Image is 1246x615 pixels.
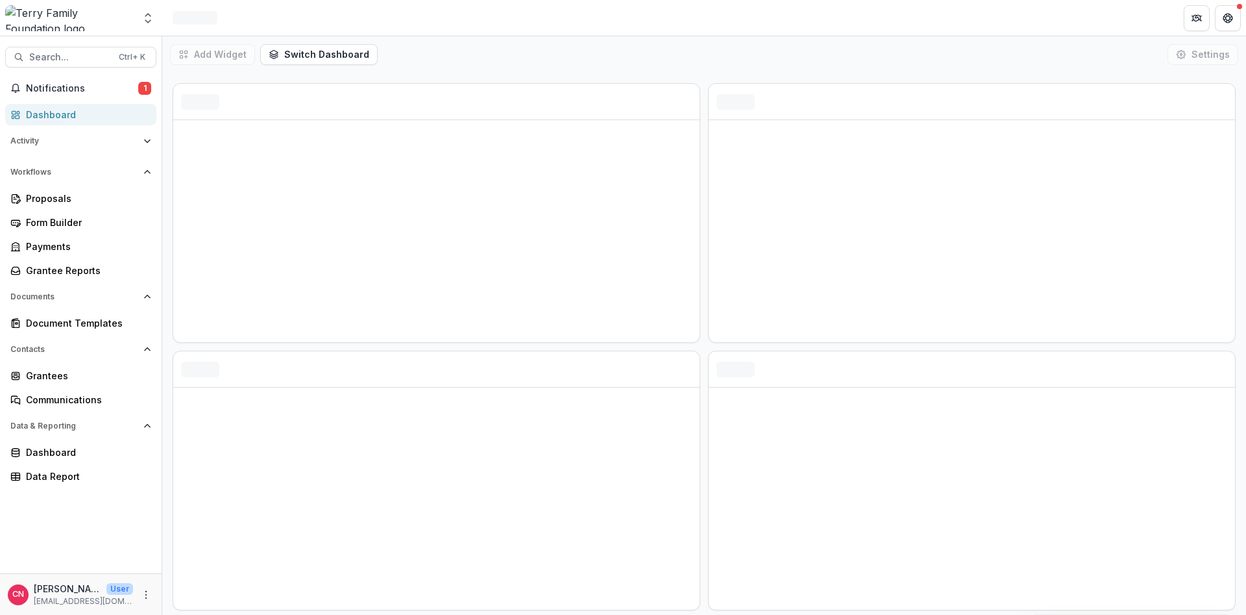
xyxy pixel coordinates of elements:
[170,44,255,65] button: Add Widget
[10,136,138,145] span: Activity
[5,78,156,99] button: Notifications1
[26,192,146,205] div: Proposals
[5,365,156,386] a: Grantees
[26,470,146,483] div: Data Report
[5,312,156,334] a: Document Templates
[26,216,146,229] div: Form Builder
[26,108,146,121] div: Dashboard
[5,5,134,31] img: Terry Family Foundation logo
[26,446,146,459] div: Dashboard
[26,240,146,253] div: Payments
[5,442,156,463] a: Dashboard
[1167,44,1238,65] button: Settings
[138,587,154,603] button: More
[260,44,378,65] button: Switch Dashboard
[5,389,156,410] a: Communications
[10,421,138,431] span: Data & Reporting
[26,393,146,407] div: Communications
[10,168,138,177] span: Workflows
[29,52,111,63] span: Search...
[5,131,156,151] button: Open Activity
[138,82,151,95] span: 1
[1215,5,1241,31] button: Get Help
[139,5,157,31] button: Open entity switcher
[5,260,156,281] a: Grantee Reports
[5,466,156,487] a: Data Report
[34,582,101,596] p: [PERSON_NAME]
[5,188,156,209] a: Proposals
[26,83,138,94] span: Notifications
[116,50,148,64] div: Ctrl + K
[5,162,156,182] button: Open Workflows
[5,104,156,125] a: Dashboard
[106,583,133,595] p: User
[34,596,133,607] p: [EMAIL_ADDRESS][DOMAIN_NAME]
[10,345,138,354] span: Contacts
[5,286,156,307] button: Open Documents
[12,590,24,599] div: Carol Nieves
[5,416,156,436] button: Open Data & Reporting
[26,369,146,383] div: Grantees
[5,339,156,360] button: Open Contacts
[167,8,223,27] nav: breadcrumb
[10,292,138,301] span: Documents
[5,47,156,68] button: Search...
[26,264,146,277] div: Grantee Reports
[1184,5,1210,31] button: Partners
[26,316,146,330] div: Document Templates
[5,212,156,233] a: Form Builder
[5,236,156,257] a: Payments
